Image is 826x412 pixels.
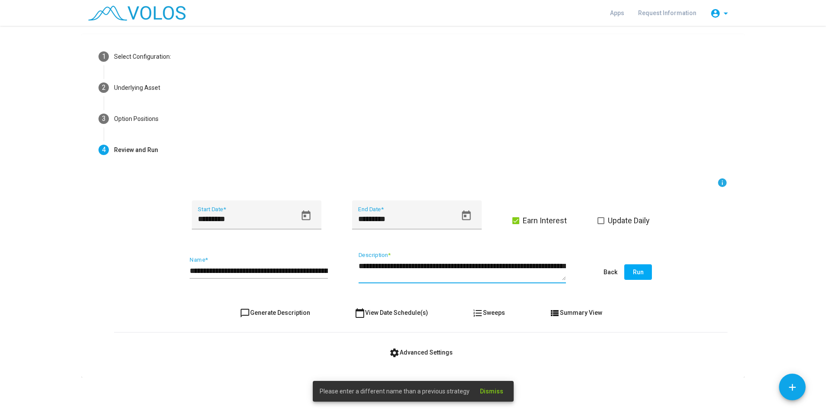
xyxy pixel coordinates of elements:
span: Dismiss [480,388,503,395]
mat-icon: add [787,382,798,393]
mat-icon: info [717,177,728,188]
mat-icon: chat_bubble_outline [240,308,250,318]
button: Advanced Settings [382,345,460,360]
span: Generate Description [240,309,310,316]
div: Select Configuration: [114,52,171,61]
button: Open calendar [457,206,476,225]
span: 2 [102,83,106,92]
button: Open calendar [296,206,316,225]
button: Generate Description [233,305,317,320]
span: Please enter a different name than a previous strategy [320,387,470,396]
button: Sweeps [466,305,512,320]
button: Summary View [543,305,609,320]
span: 3 [102,114,106,123]
mat-icon: settings [389,348,400,358]
a: Apps [603,5,631,21]
button: View Date Schedule(s) [348,305,435,320]
span: 4 [102,146,106,154]
span: Request Information [638,10,696,16]
mat-icon: arrow_drop_down [721,8,731,19]
span: Sweeps [473,309,505,316]
button: Run [624,264,652,280]
button: Back [597,264,624,280]
button: Dismiss [473,383,510,399]
span: Earn Interest [523,216,567,226]
button: Add icon [779,374,806,400]
mat-icon: account_circle [710,8,721,19]
a: Request Information [631,5,703,21]
div: Underlying Asset [114,83,160,92]
span: Summary View [550,309,602,316]
mat-icon: format_list_numbered [473,308,483,318]
span: View Date Schedule(s) [355,309,428,316]
span: Update Daily [608,216,650,226]
mat-icon: view_list [550,308,560,318]
div: Option Positions [114,114,159,124]
span: Advanced Settings [389,349,453,356]
mat-icon: calendar_today [355,308,365,318]
span: 1 [102,52,106,60]
span: Apps [610,10,624,16]
span: Run [633,269,644,276]
span: Back [604,269,617,276]
div: Review and Run [114,146,158,155]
